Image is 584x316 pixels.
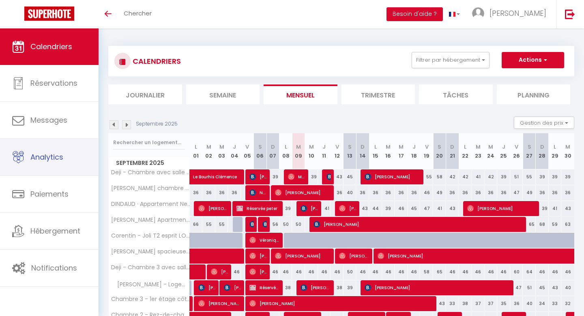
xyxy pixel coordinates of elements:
[510,296,523,311] div: 36
[275,185,331,200] span: [PERSON_NAME]
[433,296,446,311] div: 43
[110,217,191,223] span: [PERSON_NAME] Apartment 5 min from [GEOGRAPHIC_DATA]
[331,133,344,169] th: 12
[446,185,459,200] div: 36
[497,185,510,200] div: 36
[341,84,415,104] li: Trimestre
[497,169,510,184] div: 39
[420,169,433,184] div: 55
[131,52,181,70] h3: CALENDRIERS
[540,143,544,151] abbr: D
[202,133,215,169] th: 02
[309,143,314,151] abbr: M
[186,84,260,104] li: Semaine
[472,133,485,169] th: 23
[485,296,498,311] div: 37
[356,201,369,216] div: 43
[202,185,215,200] div: 36
[420,201,433,216] div: 47
[472,296,485,311] div: 37
[502,143,505,151] abbr: J
[30,78,77,88] span: Réservations
[305,133,318,169] th: 10
[523,185,536,200] div: 49
[561,201,574,216] div: 43
[536,296,549,311] div: 34
[399,143,404,151] abbr: M
[497,84,571,104] li: Planning
[369,201,382,216] div: 44
[245,143,249,151] abbr: V
[549,201,562,216] div: 41
[514,117,574,129] button: Gestion des prix
[464,143,466,151] abbr: L
[536,217,549,232] div: 68
[420,133,433,169] th: 19
[536,133,549,169] th: 28
[420,185,433,200] div: 46
[266,169,279,184] div: 39
[386,143,391,151] abbr: M
[262,216,267,232] span: [PERSON_NAME]
[344,185,356,200] div: 40
[266,217,279,232] div: 56
[490,8,546,18] span: [PERSON_NAME]
[412,52,490,68] button: Filtrer par hébergement
[446,133,459,169] th: 21
[528,143,531,151] abbr: S
[549,296,562,311] div: 33
[374,143,377,151] abbr: L
[190,217,203,232] div: 66
[202,217,215,232] div: 55
[561,296,574,311] div: 32
[195,143,197,151] abbr: L
[433,264,446,279] div: 65
[339,201,356,216] span: [PERSON_NAME]
[536,201,549,216] div: 39
[472,169,485,184] div: 41
[249,216,254,232] span: [PERSON_NAME]13
[536,280,549,295] div: 45
[561,280,574,295] div: 40
[279,201,292,216] div: 39
[497,296,510,311] div: 35
[318,133,331,169] th: 11
[198,280,216,295] span: [PERSON_NAME]
[433,201,446,216] div: 41
[249,232,280,248] span: Véronique Cierge
[472,185,485,200] div: 36
[485,133,498,169] th: 24
[382,264,395,279] div: 46
[219,143,224,151] abbr: M
[549,185,562,200] div: 36
[292,133,305,169] th: 09
[536,185,549,200] div: 36
[228,264,241,279] div: 46
[279,280,292,295] div: 38
[258,143,262,151] abbr: S
[30,152,63,162] span: Analytics
[305,169,318,184] div: 39
[275,248,331,264] span: [PERSON_NAME]
[110,264,191,271] span: Deji - Chambre 3 avec salle de bain
[301,280,331,295] span: [PERSON_NAME]
[348,143,352,151] abbr: S
[30,189,69,199] span: Paiements
[523,280,536,295] div: 51
[420,264,433,279] div: 58
[335,143,339,151] abbr: V
[249,264,267,279] span: [PERSON_NAME]
[296,143,301,151] abbr: M
[318,201,331,216] div: 41
[523,296,536,311] div: 40
[190,169,203,185] a: Le Bourhis Clémence
[459,169,472,184] div: 42
[472,264,485,279] div: 46
[382,185,395,200] div: 36
[344,280,356,295] div: 39
[254,133,267,169] th: 06
[369,133,382,169] th: 15
[271,143,275,151] abbr: D
[233,143,236,151] abbr: J
[136,120,178,128] p: Septembre 2025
